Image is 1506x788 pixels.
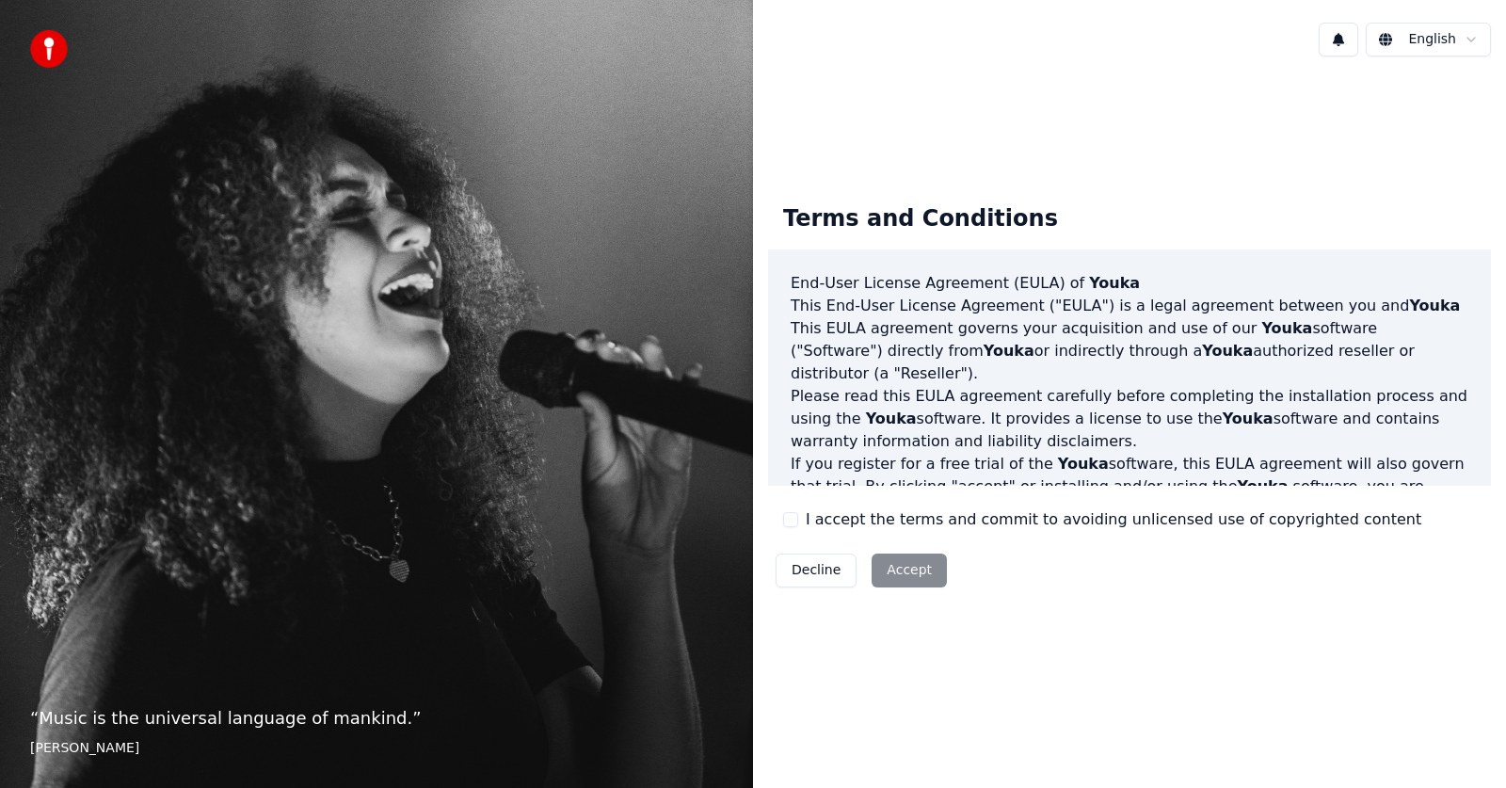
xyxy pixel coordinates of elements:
[30,739,723,758] footer: [PERSON_NAME]
[791,317,1468,385] p: This EULA agreement governs your acquisition and use of our software ("Software") directly from o...
[776,554,857,587] button: Decline
[791,453,1468,543] p: If you register for a free trial of the software, this EULA agreement will also govern that trial...
[866,410,917,427] span: Youka
[806,508,1421,531] label: I accept the terms and commit to avoiding unlicensed use of copyrighted content
[791,385,1468,453] p: Please read this EULA agreement carefully before completing the installation process and using th...
[30,705,723,732] p: “ Music is the universal language of mankind. ”
[791,295,1468,317] p: This End-User License Agreement ("EULA") is a legal agreement between you and
[984,342,1034,360] span: Youka
[1261,319,1312,337] span: Youka
[791,272,1468,295] h3: End-User License Agreement (EULA) of
[1409,297,1460,314] span: Youka
[1223,410,1274,427] span: Youka
[1058,455,1109,473] span: Youka
[30,30,68,68] img: youka
[1089,274,1140,292] span: Youka
[1238,477,1289,495] span: Youka
[768,189,1073,249] div: Terms and Conditions
[1202,342,1253,360] span: Youka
